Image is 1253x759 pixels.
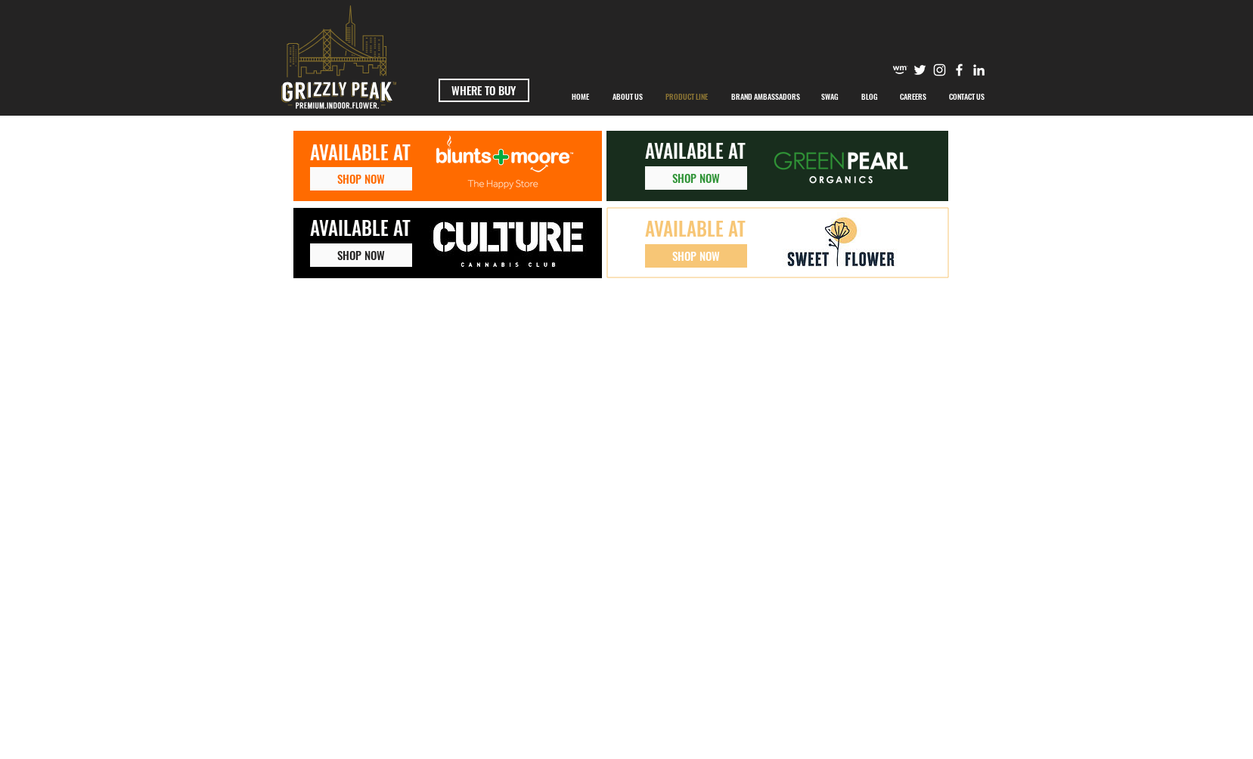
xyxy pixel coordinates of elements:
[281,5,396,109] svg: premium-indoor-flower
[310,243,412,267] a: SHOP NOW
[672,248,720,264] span: SHOP NOW
[310,138,411,166] span: AVAILABLE AT
[889,78,938,116] a: CAREERS
[941,78,992,116] p: CONTACT US
[337,247,385,263] span: SHOP NOW
[810,78,850,116] a: SWAG
[672,170,720,186] span: SHOP NOW
[854,78,885,116] p: BLOG
[971,62,987,78] img: Likedin
[938,78,997,116] a: CONTACT US
[451,82,516,98] span: WHERE TO BUY
[645,136,746,164] span: AVAILABLE AT
[932,62,948,78] img: Instagram
[645,214,746,242] span: AVAILABLE AT
[720,78,810,116] div: BRAND AMBASSADORS
[417,135,595,201] img: Logosweb_Mesa de trabajo 1.png
[758,136,924,197] img: Logosweb-02.png
[951,62,967,78] img: Facebook
[783,212,898,273] img: SF_Logo.jpg
[560,78,997,116] nav: Site
[892,78,934,116] p: CAREERS
[892,62,987,78] ul: Social Bar
[601,78,654,116] a: ABOUT US
[439,79,529,102] a: WHERE TO BUY
[310,213,411,241] span: AVAILABLE AT
[814,78,846,116] p: SWAG
[654,78,720,116] a: PRODUCT LINE
[417,214,599,274] img: culture-logo-h.jpg
[912,62,928,78] img: Twitter
[645,166,747,190] a: SHOP NOW
[310,167,412,191] a: SHOP NOW
[724,78,808,116] p: BRAND AMBASSADORS
[658,78,715,116] p: PRODUCT LINE
[645,244,747,268] a: SHOP NOW
[850,78,889,116] a: BLOG
[605,78,650,116] p: ABOUT US
[337,171,385,187] span: SHOP NOW
[564,78,597,116] p: HOME
[892,62,908,78] img: weedmaps
[560,78,601,116] a: HOME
